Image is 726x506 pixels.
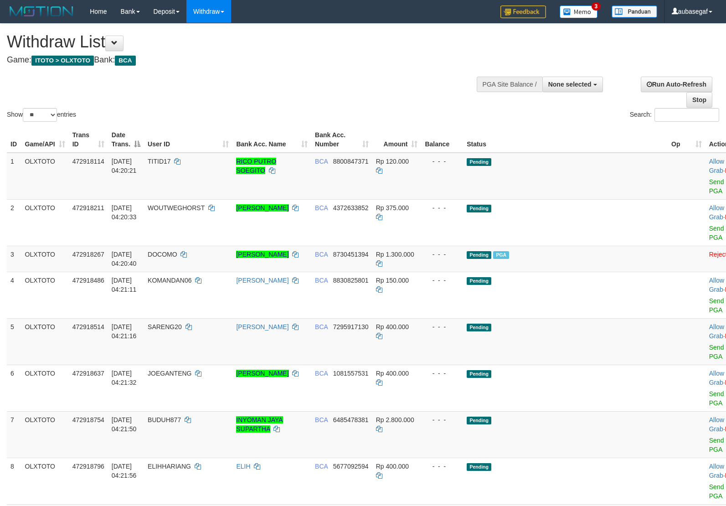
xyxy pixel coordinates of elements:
img: Button%20Memo.svg [560,5,598,18]
td: 1 [7,153,21,200]
span: ITOTO > OLXTOTO [31,56,94,66]
span: DOCOMO [148,251,177,258]
div: - - - [425,322,459,331]
span: BCA [315,204,328,212]
a: INYOMAN JAYA SUPARTHA [236,416,283,433]
td: OLXTOTO [21,153,69,200]
span: BCA [315,251,328,258]
td: 3 [7,246,21,272]
span: WOUTWEGHORST [148,204,205,212]
span: [DATE] 04:20:21 [112,158,137,174]
input: Search: [654,108,719,122]
span: 472918796 [72,463,104,470]
span: Rp 400.000 [376,323,409,330]
img: panduan.png [612,5,657,18]
span: BCA [315,323,328,330]
span: Pending [467,205,491,212]
span: · [709,416,725,433]
td: OLXTOTO [21,365,69,411]
span: [DATE] 04:21:11 [112,277,137,293]
span: · [709,277,725,293]
span: BCA [315,158,328,165]
td: OLXTOTO [21,272,69,318]
a: Allow Grab [709,416,724,433]
div: - - - [425,250,459,259]
a: Send PGA [709,390,724,407]
span: · [709,370,725,386]
a: [PERSON_NAME] [236,204,288,212]
span: Rp 120.000 [376,158,409,165]
a: RICO PUTRO SOEGITO [236,158,276,174]
a: Send PGA [709,297,724,314]
a: Allow Grab [709,370,724,386]
a: Send PGA [709,344,724,360]
td: 2 [7,199,21,246]
span: · [709,463,725,479]
span: Pending [467,463,491,471]
span: [DATE] 04:21:16 [112,323,137,340]
a: Send PGA [709,225,724,241]
span: BCA [315,277,328,284]
span: Rp 1.300.000 [376,251,414,258]
th: Bank Acc. Name: activate to sort column ascending [232,127,311,153]
span: [DATE] 04:21:32 [112,370,137,386]
span: Rp 2.800.000 [376,416,414,423]
span: [DATE] 04:20:40 [112,251,137,267]
span: 472918486 [72,277,104,284]
div: - - - [425,369,459,378]
span: JOEGANTENG [148,370,191,377]
img: MOTION_logo.png [7,5,76,18]
span: · [709,158,725,174]
td: 6 [7,365,21,411]
span: BUDUH877 [148,416,181,423]
a: Stop [686,92,712,108]
span: Pending [467,277,491,285]
span: 472918514 [72,323,104,330]
th: Date Trans.: activate to sort column descending [108,127,144,153]
span: [DATE] 04:21:56 [112,463,137,479]
td: 5 [7,318,21,365]
span: BCA [315,416,328,423]
div: - - - [425,276,459,285]
td: OLXTOTO [21,199,69,246]
span: Pending [467,417,491,424]
span: Pending [467,370,491,378]
td: 4 [7,272,21,318]
th: Game/API: activate to sort column ascending [21,127,69,153]
button: None selected [542,77,603,92]
img: Feedback.jpg [500,5,546,18]
th: User ID: activate to sort column ascending [144,127,232,153]
div: - - - [425,157,459,166]
th: Amount: activate to sort column ascending [372,127,422,153]
a: Allow Grab [709,158,724,174]
a: Send PGA [709,437,724,453]
a: Run Auto-Refresh [641,77,712,92]
span: Copy 8730451394 to clipboard [333,251,369,258]
span: None selected [548,81,592,88]
span: Copy 4372633852 to clipboard [333,204,369,212]
span: Rp 150.000 [376,277,409,284]
span: 472918637 [72,370,104,377]
label: Show entries [7,108,76,122]
span: Rp 375.000 [376,204,409,212]
span: Copy 7295917130 to clipboard [333,323,369,330]
span: BCA [315,463,328,470]
a: Allow Grab [709,323,724,340]
div: - - - [425,203,459,212]
td: 8 [7,458,21,504]
td: OLXTOTO [21,246,69,272]
h1: Withdraw List [7,33,475,51]
span: · [709,204,725,221]
a: [PERSON_NAME] [236,277,288,284]
span: Copy 6485478381 to clipboard [333,416,369,423]
a: Send PGA [709,483,724,500]
span: [DATE] 04:21:50 [112,416,137,433]
span: 472918211 [72,204,104,212]
th: Balance [421,127,463,153]
a: Allow Grab [709,204,724,221]
td: 7 [7,411,21,458]
span: Copy 8830825801 to clipboard [333,277,369,284]
span: 3 [592,2,601,10]
span: BCA [115,56,135,66]
div: PGA Site Balance / [477,77,542,92]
